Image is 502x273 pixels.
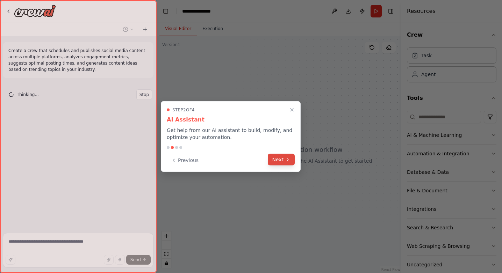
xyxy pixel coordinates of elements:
[268,154,295,165] button: Next
[172,107,195,113] span: Step 2 of 4
[161,6,171,16] button: Hide left sidebar
[288,106,296,114] button: Close walkthrough
[167,155,203,166] button: Previous
[167,127,295,141] p: Get help from our AI assistant to build, modify, and optimize your automation.
[167,116,295,124] h3: AI Assistant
